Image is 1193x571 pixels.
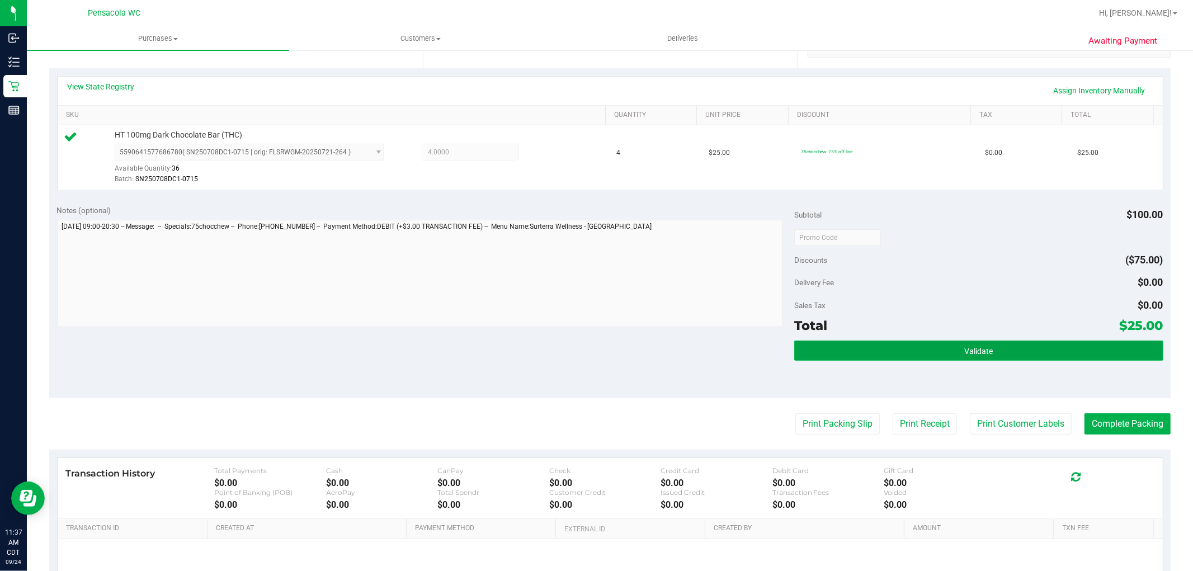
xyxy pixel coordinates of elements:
[8,105,20,116] inline-svg: Reports
[706,111,784,120] a: Unit Price
[290,34,551,44] span: Customers
[66,524,203,533] a: Transaction ID
[66,111,601,120] a: SKU
[549,488,661,497] div: Customer Credit
[1046,81,1153,100] a: Assign Inventory Manually
[326,488,437,497] div: AeroPay
[415,524,551,533] a: Payment Method
[1063,524,1149,533] a: Txn Fee
[893,413,957,435] button: Print Receipt
[884,466,995,475] div: Gift Card
[27,27,289,50] a: Purchases
[1138,276,1163,288] span: $0.00
[57,206,111,215] span: Notes (optional)
[1138,299,1163,311] span: $0.00
[214,488,326,497] div: Point of Banking (POB)
[326,499,437,510] div: $0.00
[1120,318,1163,333] span: $25.00
[437,499,549,510] div: $0.00
[970,413,1072,435] button: Print Customer Labels
[551,27,814,50] a: Deliveries
[794,341,1163,361] button: Validate
[27,34,289,44] span: Purchases
[661,466,772,475] div: Credit Card
[979,111,1058,120] a: Tax
[1088,35,1157,48] span: Awaiting Payment
[1071,111,1149,120] a: Total
[913,524,1050,533] a: Amount
[801,149,852,154] span: 75chocchew: 75% off line
[794,278,834,287] span: Delivery Fee
[289,27,551,50] a: Customers
[555,519,705,539] th: External ID
[1126,254,1163,266] span: ($75.00)
[797,111,966,120] a: Discount
[135,175,198,183] span: SN250708DC1-0715
[437,466,549,475] div: CanPay
[8,56,20,68] inline-svg: Inventory
[661,499,772,510] div: $0.00
[661,488,772,497] div: Issued Credit
[214,478,326,488] div: $0.00
[1084,413,1171,435] button: Complete Packing
[549,499,661,510] div: $0.00
[8,81,20,92] inline-svg: Retail
[794,250,827,270] span: Discounts
[795,413,880,435] button: Print Packing Slip
[617,148,621,158] span: 4
[8,32,20,44] inline-svg: Inbound
[964,347,993,356] span: Validate
[214,499,326,510] div: $0.00
[884,488,995,497] div: Voided
[326,466,437,475] div: Cash
[709,148,730,158] span: $25.00
[661,478,772,488] div: $0.00
[794,318,827,333] span: Total
[772,466,884,475] div: Debit Card
[115,175,134,183] span: Batch:
[115,161,398,182] div: Available Quantity:
[549,466,661,475] div: Check
[437,478,549,488] div: $0.00
[5,558,22,566] p: 09/24
[772,488,884,497] div: Transaction Fees
[985,148,1002,158] span: $0.00
[714,524,900,533] a: Created By
[652,34,713,44] span: Deliveries
[884,499,995,510] div: $0.00
[772,478,884,488] div: $0.00
[172,164,180,172] span: 36
[1127,209,1163,220] span: $100.00
[1099,8,1172,17] span: Hi, [PERSON_NAME]!
[5,527,22,558] p: 11:37 AM CDT
[549,478,661,488] div: $0.00
[216,524,402,533] a: Created At
[884,478,995,488] div: $0.00
[88,8,140,18] span: Pensacola WC
[614,111,692,120] a: Quantity
[437,488,549,497] div: Total Spendr
[794,229,881,246] input: Promo Code
[326,478,437,488] div: $0.00
[1077,148,1098,158] span: $25.00
[214,466,326,475] div: Total Payments
[68,81,135,92] a: View State Registry
[11,482,45,515] iframe: Resource center
[115,130,242,140] span: HT 100mg Dark Chocolate Bar (THC)
[794,210,822,219] span: Subtotal
[772,499,884,510] div: $0.00
[794,301,826,310] span: Sales Tax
